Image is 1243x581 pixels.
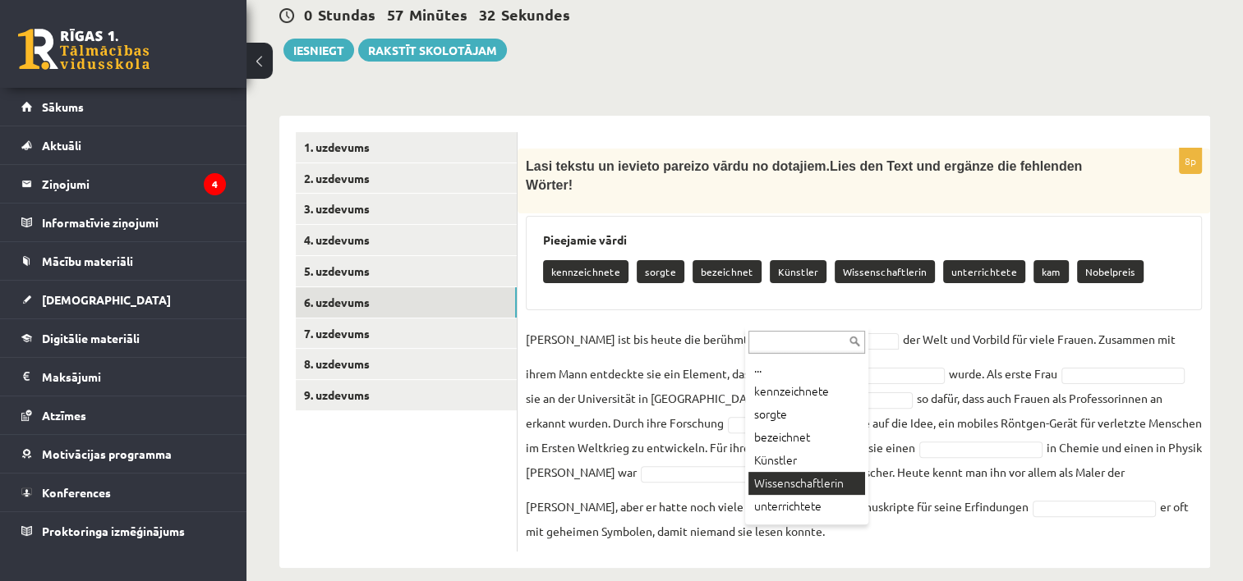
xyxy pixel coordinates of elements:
[748,380,865,403] div: kennzeichnete
[748,426,865,449] div: bezeichnet
[748,495,865,518] div: unterrichtete
[748,518,865,541] div: kam
[748,449,865,472] div: Künstler
[748,403,865,426] div: sorgte
[748,357,865,380] div: ...
[748,472,865,495] div: Wissenschaftlerin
